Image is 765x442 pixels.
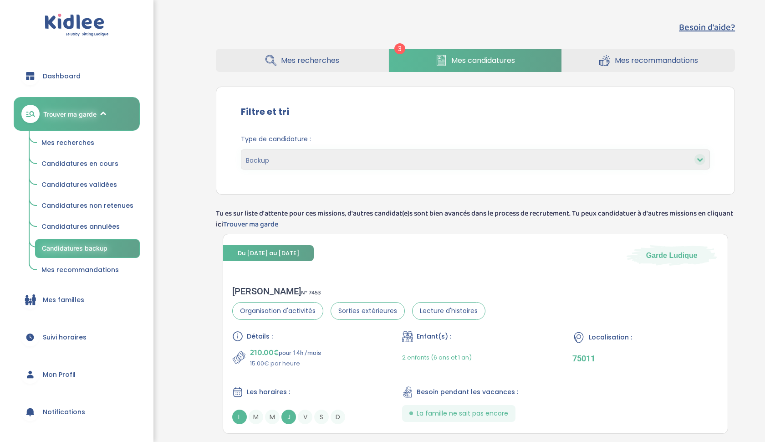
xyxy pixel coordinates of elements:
span: Suivi horaires [43,333,87,342]
span: Trouver ma garde [43,109,97,119]
span: Candidatures backup [42,244,107,252]
span: V [298,410,312,424]
span: La famille ne sait pas encore [417,409,508,418]
span: 210.00€ [250,346,279,359]
span: L [232,410,247,424]
div: [PERSON_NAME] [232,286,485,297]
button: Besoin d'aide? [679,21,735,34]
span: M [265,410,280,424]
span: Lecture d'histoires [412,302,485,320]
a: Mes recommandations [562,49,735,72]
a: Dashboard [14,60,140,93]
span: 3 [394,43,405,54]
a: Candidatures annulées [35,218,140,236]
span: Les horaires : [247,387,290,397]
span: D [331,410,345,424]
a: Trouver ma garde [14,97,140,131]
p: 75011 [572,354,719,363]
span: Sorties extérieures [331,302,405,320]
a: Candidatures non retenues [35,197,140,215]
span: Détails : [247,332,273,341]
span: Type de candidature : [241,134,710,144]
span: Mes familles [43,295,84,305]
p: 15.00€ par heure [250,359,321,368]
span: Du [DATE] au [DATE] [223,245,314,261]
span: Notifications [43,407,85,417]
img: logo.svg [45,14,109,37]
a: Trouver ma garde [223,219,278,230]
span: Mon Profil [43,370,76,380]
span: Besoin pendant les vacances : [417,387,518,397]
span: J [281,410,296,424]
a: Mes candidatures [389,49,561,72]
span: Localisation : [589,333,632,342]
span: Dashboard [43,72,81,81]
span: Candidatures annulées [41,222,120,231]
a: Suivi horaires [14,321,140,354]
a: Mes recherches [216,49,388,72]
a: Candidatures backup [35,239,140,258]
span: Mes recherches [281,55,339,66]
span: Candidatures non retenues [41,201,133,210]
a: Candidatures validées [35,176,140,194]
span: Mes recommandations [41,265,119,274]
a: Candidatures en cours [35,155,140,173]
span: Mes recherches [41,138,94,147]
span: Candidatures validées [41,180,117,189]
span: 2 enfants (6 ans et 1 an) [402,353,472,362]
a: Notifications [14,396,140,428]
span: Mes recommandations [615,55,698,66]
span: Garde Ludique [646,250,698,260]
span: Mes candidatures [451,55,515,66]
span: Enfant(s) : [417,332,451,341]
a: Mon Profil [14,358,140,391]
span: Candidatures en cours [41,159,118,168]
a: Mes recherches [35,134,140,152]
span: S [314,410,329,424]
span: Organisation d'activités [232,302,323,320]
a: Mes recommandations [35,262,140,279]
a: Mes familles [14,283,140,316]
p: pour 14h /mois [250,346,321,359]
label: Filtre et tri [241,105,289,118]
span: N° 7453 [301,288,321,298]
p: Tu es sur liste d'attente pour ces missions, d'autres candidat(e)s sont bien avancés dans le proc... [216,208,735,230]
span: M [249,410,263,424]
